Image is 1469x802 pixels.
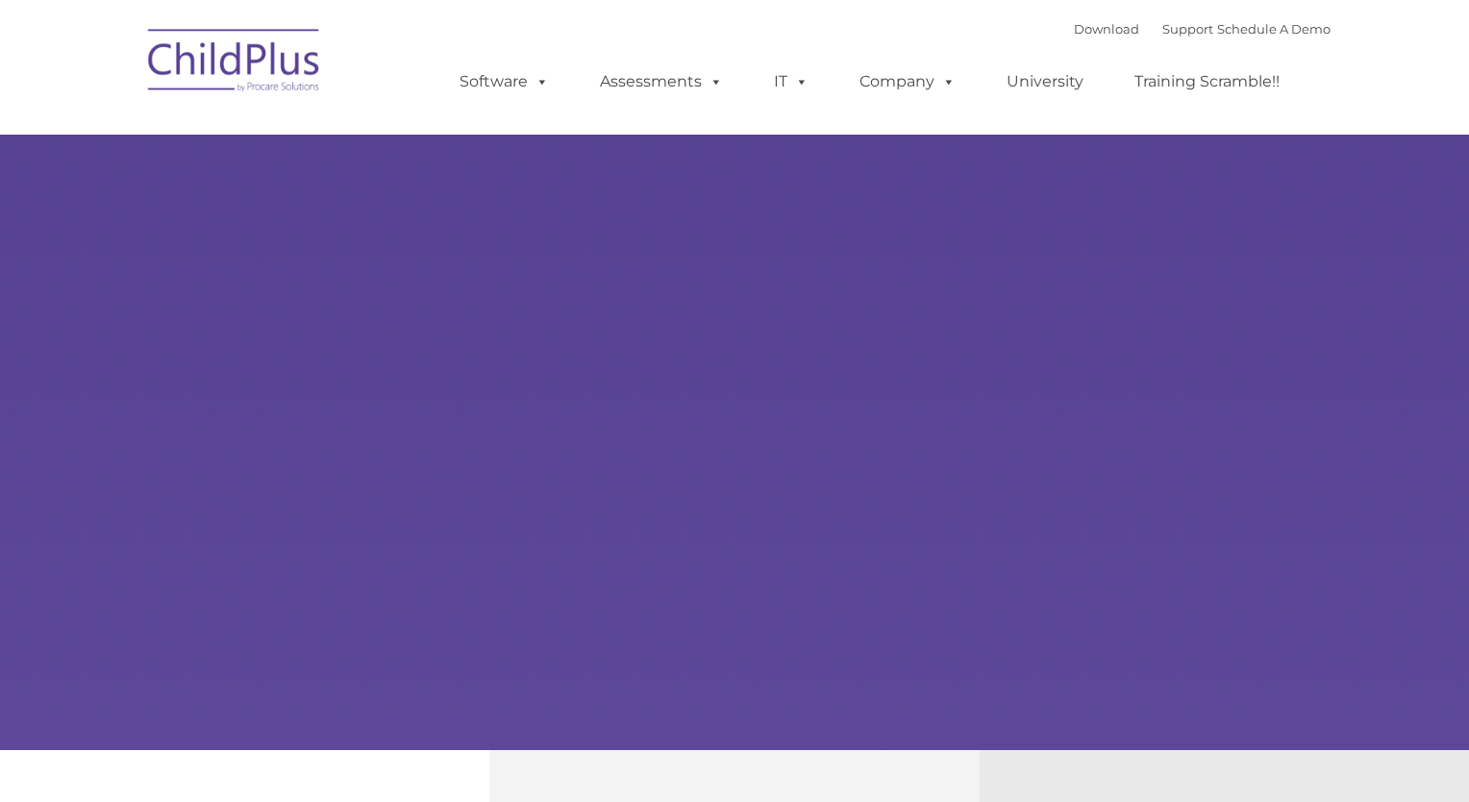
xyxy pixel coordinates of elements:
a: Software [440,63,568,101]
a: IT [755,63,828,101]
img: ChildPlus by Procare Solutions [138,15,331,112]
a: Training Scramble!! [1115,63,1299,101]
a: Assessments [581,63,742,101]
a: Company [840,63,975,101]
a: Support [1162,21,1213,37]
font: | [1074,21,1331,37]
a: Schedule A Demo [1217,21,1331,37]
a: Download [1074,21,1139,37]
a: University [987,63,1103,101]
